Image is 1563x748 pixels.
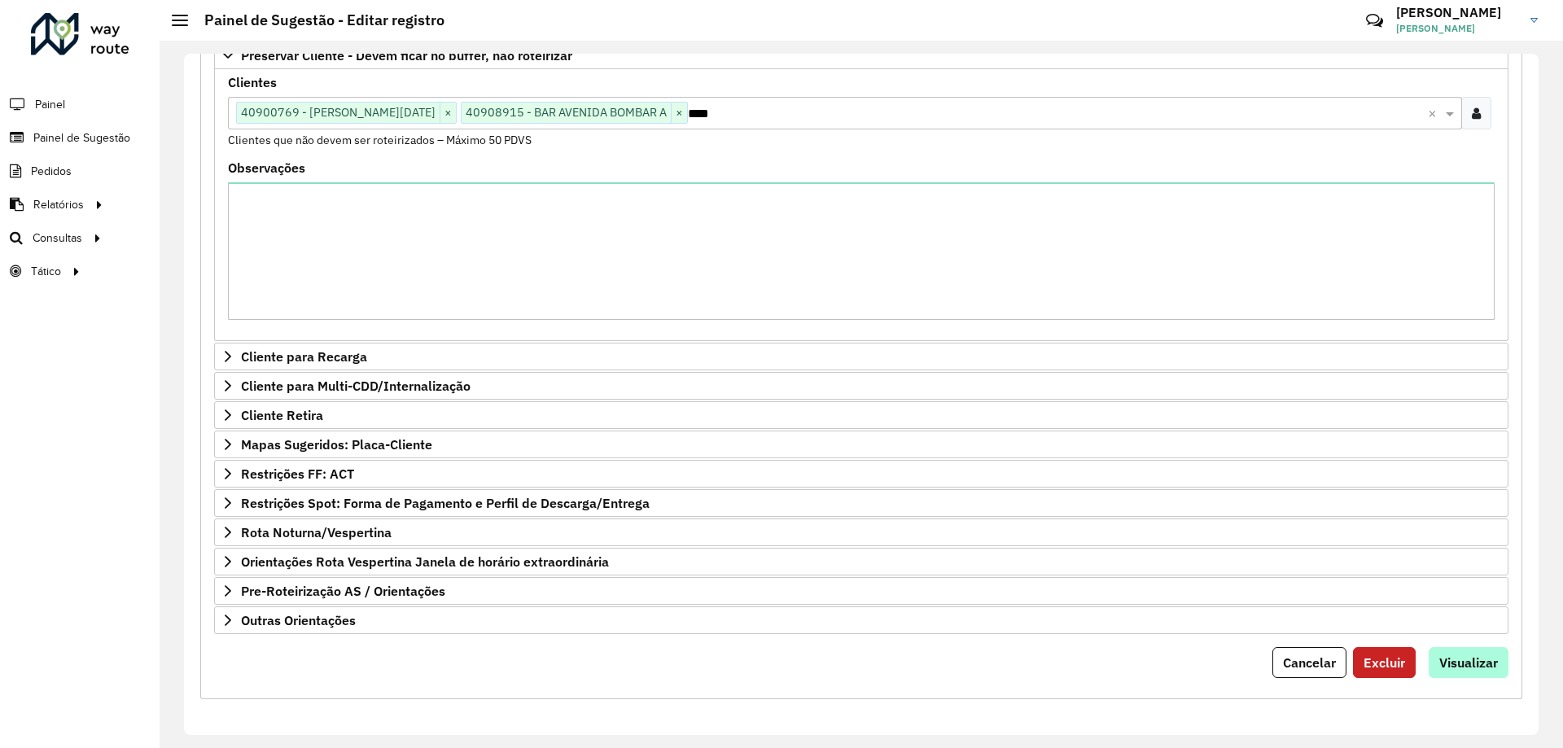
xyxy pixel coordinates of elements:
[214,343,1508,370] a: Cliente para Recarga
[188,11,444,29] h2: Painel de Sugestão - Editar registro
[241,614,356,627] span: Outras Orientações
[228,72,277,92] label: Clientes
[241,467,354,480] span: Restrições FF: ACT
[214,69,1508,341] div: Preservar Cliente - Devem ficar no buffer, não roteirizar
[214,489,1508,517] a: Restrições Spot: Forma de Pagamento e Perfil de Descarga/Entrega
[1396,5,1518,20] h3: [PERSON_NAME]
[241,526,392,539] span: Rota Noturna/Vespertina
[33,196,84,213] span: Relatórios
[33,230,82,247] span: Consultas
[241,438,432,451] span: Mapas Sugeridos: Placa-Cliente
[1439,654,1498,671] span: Visualizar
[440,103,456,123] span: ×
[1272,647,1346,678] button: Cancelar
[241,49,572,62] span: Preservar Cliente - Devem ficar no buffer, não roteirizar
[214,518,1508,546] a: Rota Noturna/Vespertina
[214,577,1508,605] a: Pre-Roteirização AS / Orientações
[1428,103,1442,123] span: Clear all
[214,460,1508,488] a: Restrições FF: ACT
[214,372,1508,400] a: Cliente para Multi-CDD/Internalização
[237,103,440,122] span: 40900769 - [PERSON_NAME][DATE]
[462,103,671,122] span: 40908915 - BAR AVENIDA BOMBAR A
[214,401,1508,429] a: Cliente Retira
[671,103,687,123] span: ×
[241,555,609,568] span: Orientações Rota Vespertina Janela de horário extraordinária
[35,96,65,113] span: Painel
[1357,3,1392,38] a: Contato Rápido
[1364,654,1405,671] span: Excluir
[228,133,532,147] small: Clientes que não devem ser roteirizados – Máximo 50 PDVS
[228,158,305,177] label: Observações
[1396,21,1518,36] span: [PERSON_NAME]
[214,548,1508,575] a: Orientações Rota Vespertina Janela de horário extraordinária
[31,163,72,180] span: Pedidos
[214,606,1508,634] a: Outras Orientações
[241,379,471,392] span: Cliente para Multi-CDD/Internalização
[241,496,650,510] span: Restrições Spot: Forma de Pagamento e Perfil de Descarga/Entrega
[31,263,61,280] span: Tático
[1429,647,1508,678] button: Visualizar
[214,42,1508,69] a: Preservar Cliente - Devem ficar no buffer, não roteirizar
[241,409,323,422] span: Cliente Retira
[214,431,1508,458] a: Mapas Sugeridos: Placa-Cliente
[1353,647,1416,678] button: Excluir
[241,584,445,597] span: Pre-Roteirização AS / Orientações
[33,129,130,147] span: Painel de Sugestão
[241,350,367,363] span: Cliente para Recarga
[1283,654,1336,671] span: Cancelar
